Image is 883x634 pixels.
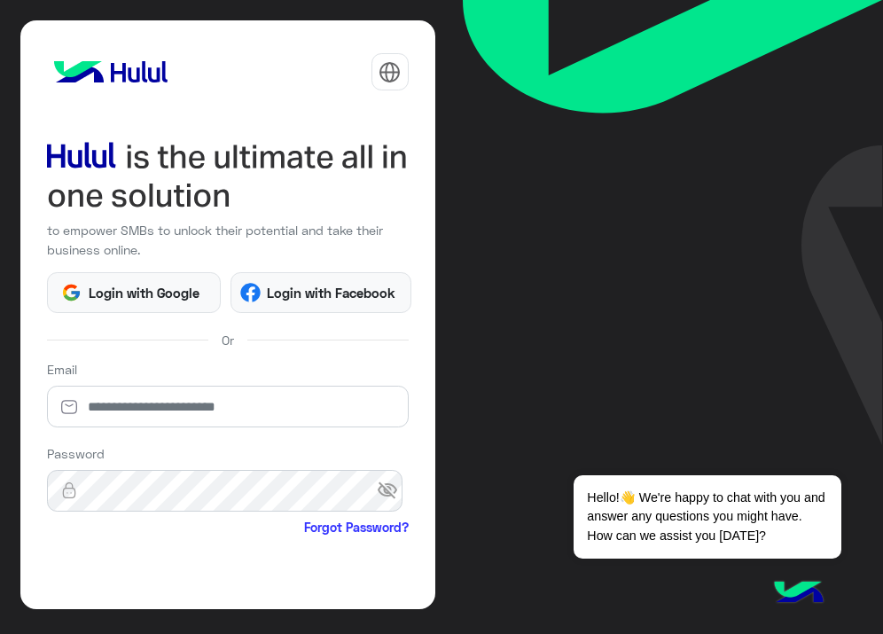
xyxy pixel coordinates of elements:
label: Email [47,360,77,379]
img: lock [47,481,91,499]
img: email [47,398,91,416]
p: to empower SMBs to unlock their potential and take their business online. [47,221,409,259]
img: Facebook [240,283,261,303]
button: Login with Facebook [231,272,411,313]
img: Google [61,283,82,303]
a: Forgot Password? [304,518,409,536]
img: hululLoginTitle_EN.svg [47,137,409,215]
img: hulul-logo.png [768,563,830,625]
img: logo [47,54,175,90]
img: tab [379,61,401,83]
iframe: reCAPTCHA [47,540,316,609]
span: Or [222,331,234,349]
span: Hello!👋 We're happy to chat with you and answer any questions you might have. How can we assist y... [574,475,840,559]
span: Login with Google [82,283,206,303]
label: Password [47,444,105,463]
span: visibility_off [377,475,409,507]
button: Login with Google [47,272,222,313]
span: Login with Facebook [261,283,402,303]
